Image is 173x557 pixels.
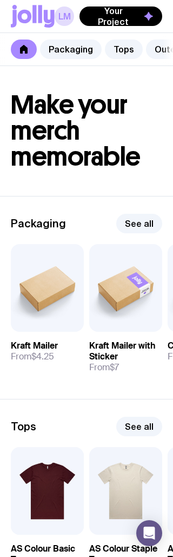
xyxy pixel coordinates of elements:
[88,5,138,27] span: Your Project
[11,217,66,230] h2: Packaging
[11,332,84,371] a: Kraft MailerFrom$4.25
[136,520,162,546] div: Open Intercom Messenger
[11,420,36,433] h2: Tops
[116,417,162,436] a: See all
[55,6,74,26] a: LM
[31,351,54,362] span: $4.25
[89,362,119,373] span: From
[89,332,162,382] a: Kraft Mailer with StickerFrom$7
[116,214,162,233] a: See all
[11,89,141,173] span: Make your merch memorable
[79,6,162,26] button: Your Project
[40,40,102,59] a: Packaging
[11,340,58,351] h3: Kraft Mailer
[110,362,119,373] span: $7
[11,351,54,362] span: From
[105,40,143,59] a: Tops
[89,340,162,362] h3: Kraft Mailer with Sticker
